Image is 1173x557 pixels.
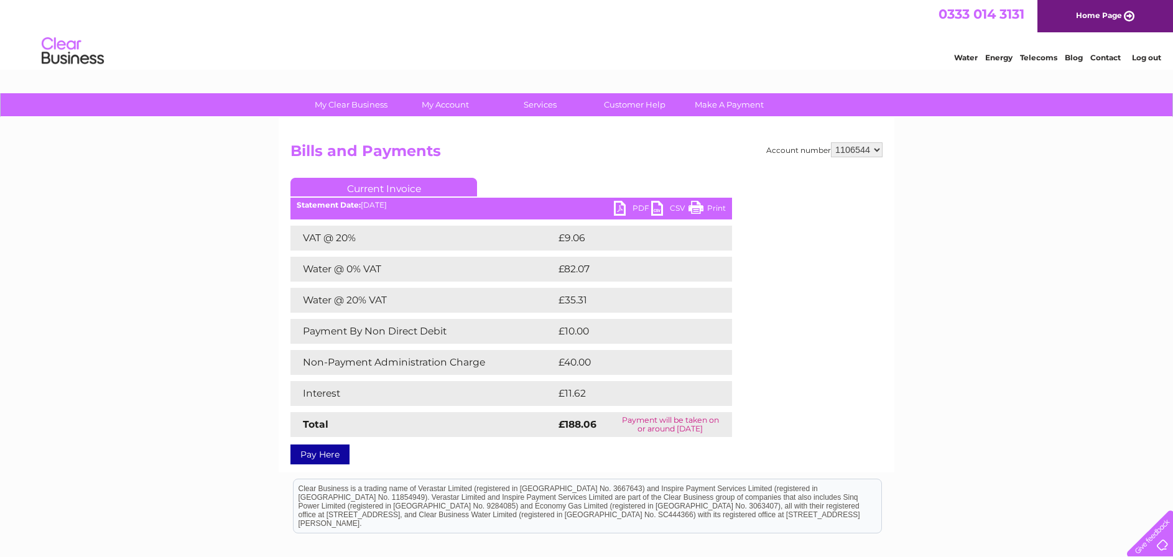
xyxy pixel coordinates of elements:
a: My Clear Business [300,93,402,116]
a: CSV [651,201,688,219]
div: Account number [766,142,883,157]
a: Make A Payment [678,93,781,116]
a: Pay Here [290,444,350,464]
td: Non-Payment Administration Charge [290,350,555,375]
td: £40.00 [555,350,708,375]
strong: Total [303,418,328,430]
a: Services [489,93,591,116]
div: [DATE] [290,201,732,209]
td: £82.07 [555,257,707,282]
td: Interest [290,381,555,406]
a: 0333 014 3131 [939,6,1024,22]
td: £35.31 [555,288,705,313]
img: logo.png [41,32,104,70]
a: My Account [394,93,497,116]
a: Customer Help [583,93,686,116]
a: Energy [985,53,1013,62]
a: Log out [1132,53,1161,62]
a: Print [688,201,726,219]
h2: Bills and Payments [290,142,883,166]
a: Blog [1065,53,1083,62]
td: Payment will be taken on or around [DATE] [608,412,732,437]
td: £10.00 [555,319,707,344]
a: Current Invoice [290,178,477,196]
a: Contact [1090,53,1121,62]
td: Water @ 20% VAT [290,288,555,313]
td: £9.06 [555,226,704,251]
td: VAT @ 20% [290,226,555,251]
td: Water @ 0% VAT [290,257,555,282]
a: Telecoms [1020,53,1057,62]
a: PDF [614,201,651,219]
a: Water [954,53,978,62]
td: Payment By Non Direct Debit [290,319,555,344]
strong: £188.06 [559,418,596,430]
b: Statement Date: [297,200,361,209]
div: Clear Business is a trading name of Verastar Limited (registered in [GEOGRAPHIC_DATA] No. 3667643... [294,7,881,60]
td: £11.62 [555,381,705,406]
